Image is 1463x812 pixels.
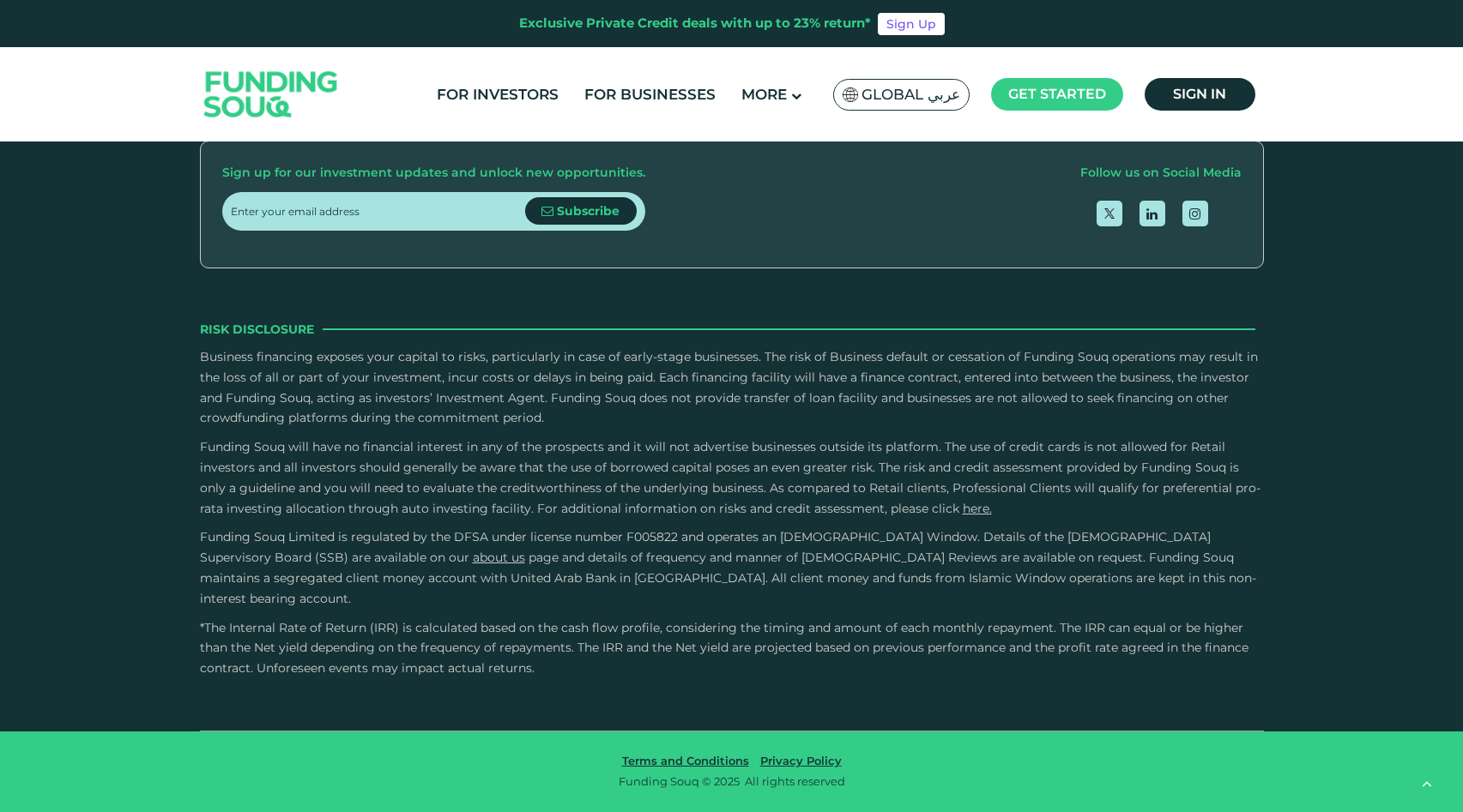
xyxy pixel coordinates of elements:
[741,86,787,103] span: More
[200,618,1264,679] p: *The Internal Rate of Return (IRR) is calculated based on the cash flow profile, considering the ...
[861,85,960,105] span: Global عربي
[1140,201,1165,226] a: open Linkedin
[843,87,858,102] img: SA Flag
[1145,78,1255,111] a: Sign in
[473,550,525,565] a: About Us
[745,774,845,788] span: All rights reserved
[1407,765,1446,803] button: back
[618,754,753,767] a: Terms and Conditions
[714,774,740,788] span: 2025
[529,550,559,565] span: page
[580,81,720,109] a: For Businesses
[525,197,637,225] button: Subscribe
[756,754,846,767] a: Privacy Policy
[1097,201,1122,226] a: open Twitter
[187,51,355,138] img: Logo
[878,13,945,35] a: Sign Up
[231,192,525,231] input: Enter your email address
[200,550,1256,606] span: and details of frequency and manner of [DEMOGRAPHIC_DATA] Reviews are available on request. Fundi...
[200,439,1260,515] span: Funding Souq will have no financial interest in any of the prospects and it will not advertise bu...
[1008,86,1106,102] span: Get started
[1080,163,1242,183] div: Follow us on Social Media
[1182,201,1208,226] a: open Instagram
[963,501,992,516] a: here.
[619,774,711,788] span: Funding Souq ©
[1173,86,1226,102] span: Sign in
[200,529,1211,565] span: Funding Souq Limited is regulated by the DFSA under license number F005822 and operates an [DEMOG...
[200,347,1264,429] p: Business financing exposes your capital to risks, particularly in case of early-stage businesses....
[432,81,563,109] a: For Investors
[519,14,871,33] div: Exclusive Private Credit deals with up to 23% return*
[557,203,620,219] span: Subscribe
[1104,208,1115,219] img: twitter
[222,163,645,183] div: Sign up for our investment updates and unlock new opportunities.
[200,320,314,339] span: Risk Disclosure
